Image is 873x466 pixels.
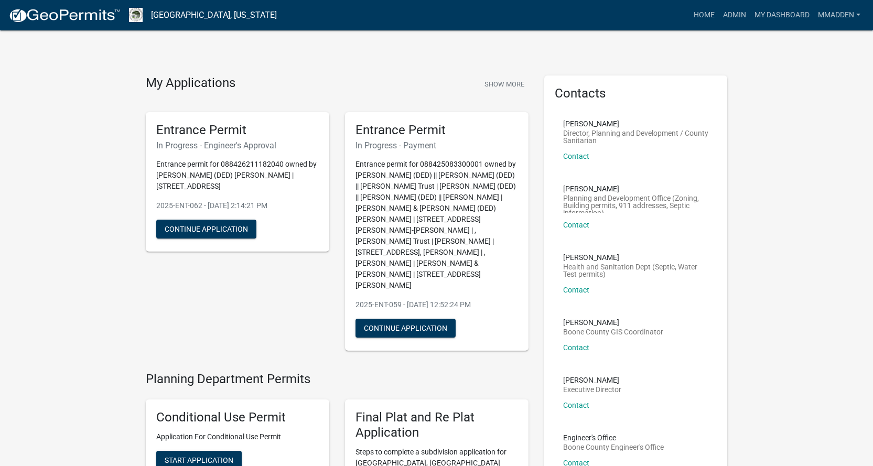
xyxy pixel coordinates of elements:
[355,299,518,310] p: 2025-ENT-059 - [DATE] 12:52:24 PM
[555,86,717,101] h5: Contacts
[355,319,456,338] button: Continue Application
[156,123,319,138] h5: Entrance Permit
[563,129,709,144] p: Director, Planning and Development / County Sanitarian
[156,431,319,442] p: Application For Conditional Use Permit
[165,456,233,464] span: Start Application
[156,159,319,192] p: Entrance permit for 088426211182040 owned by [PERSON_NAME] (DED) [PERSON_NAME] | [STREET_ADDRESS]
[563,343,589,352] a: Contact
[719,5,750,25] a: Admin
[355,140,518,150] h6: In Progress - Payment
[563,434,664,441] p: Engineer's Office
[156,140,319,150] h6: In Progress - Engineer's Approval
[480,75,529,93] button: Show More
[563,319,663,326] p: [PERSON_NAME]
[563,120,709,127] p: [PERSON_NAME]
[355,123,518,138] h5: Entrance Permit
[689,5,719,25] a: Home
[146,75,235,91] h4: My Applications
[563,376,621,384] p: [PERSON_NAME]
[146,372,529,387] h4: Planning Department Permits
[355,410,518,440] h5: Final Plat and Re Plat Application
[814,5,865,25] a: mmadden
[355,159,518,291] p: Entrance permit for 088425083300001 owned by [PERSON_NAME] (DED) || [PERSON_NAME] (DED) || [PERSO...
[156,220,256,239] button: Continue Application
[563,443,664,451] p: Boone County Engineer's Office
[156,410,319,425] h5: Conditional Use Permit
[129,8,143,22] img: Boone County, Iowa
[563,328,663,335] p: Boone County GIS Coordinator
[563,263,709,278] p: Health and Sanitation Dept (Septic, Water Test permits)
[750,5,814,25] a: My Dashboard
[563,152,589,160] a: Contact
[563,185,709,192] p: [PERSON_NAME]
[151,6,277,24] a: [GEOGRAPHIC_DATA], [US_STATE]
[563,194,709,213] p: Planning and Development Office (Zoning, Building permits, 911 addresses, Septic information)
[563,386,621,393] p: Executive Director
[563,286,589,294] a: Contact
[156,200,319,211] p: 2025-ENT-062 - [DATE] 2:14:21 PM
[563,254,709,261] p: [PERSON_NAME]
[563,401,589,409] a: Contact
[563,221,589,229] a: Contact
